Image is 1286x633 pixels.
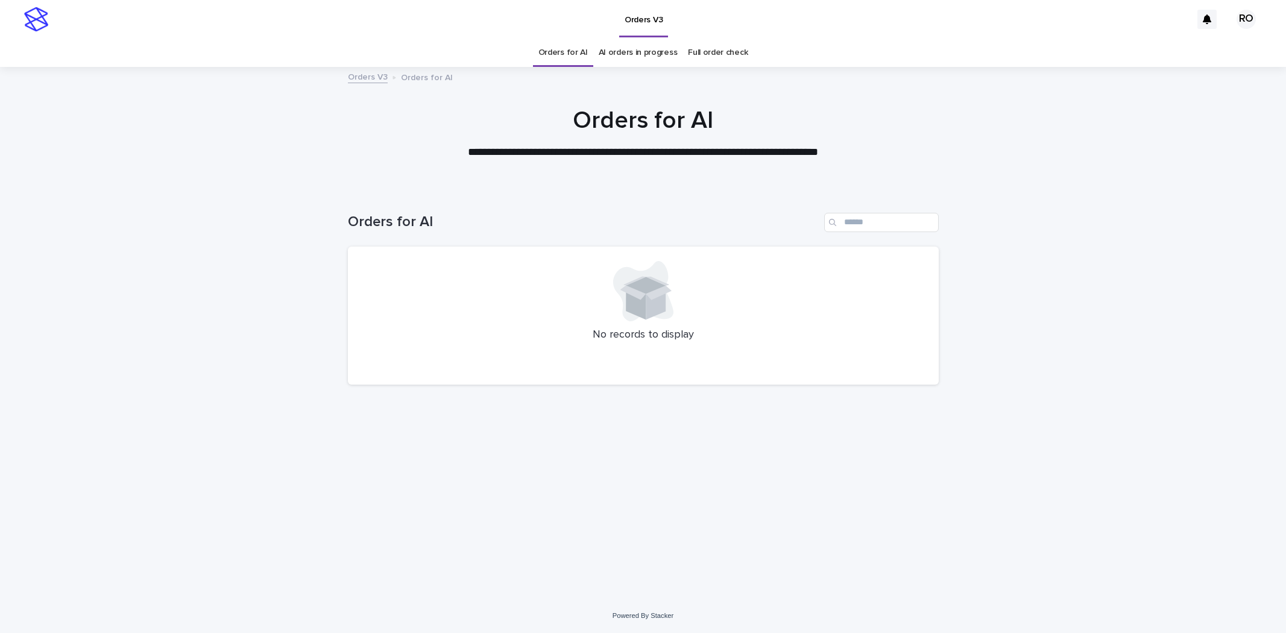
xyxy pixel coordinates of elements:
[24,7,48,31] img: stacker-logo-s-only.png
[1237,10,1256,29] div: RO
[613,612,673,619] a: Powered By Stacker
[599,39,678,67] a: AI orders in progress
[348,213,819,231] h1: Orders for AI
[348,106,939,135] h1: Orders for AI
[362,329,924,342] p: No records to display
[824,213,939,232] input: Search
[538,39,588,67] a: Orders for AI
[401,70,453,83] p: Orders for AI
[688,39,748,67] a: Full order check
[348,69,388,83] a: Orders V3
